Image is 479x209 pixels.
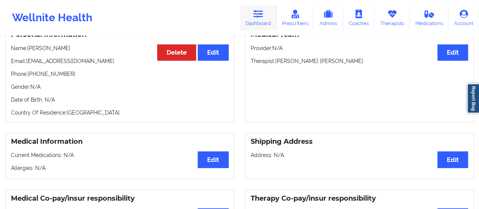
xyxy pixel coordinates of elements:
p: Address: N/A [251,151,468,159]
p: Allergies: N/A [11,164,229,172]
p: Provider: N/A [251,44,468,52]
p: Therapist: [PERSON_NAME] [PERSON_NAME] [251,57,468,65]
p: Country Of Residence: [GEOGRAPHIC_DATA] [11,109,229,116]
button: Edit [198,151,228,168]
button: Delete [157,44,196,61]
a: Medications [410,5,449,30]
p: Date of Birth: N/A [11,96,229,104]
h3: Medical Co-pay/insur responsibility [11,194,229,203]
p: Name: [PERSON_NAME] [11,44,229,52]
a: Dashboard [240,5,276,30]
a: Report Bug [467,83,479,113]
a: Account [448,5,479,30]
button: Edit [437,151,468,168]
h3: Medical Information [11,137,229,146]
p: Current Medications: N/A [11,151,229,159]
a: Coaches [343,5,374,30]
a: Admins [314,5,343,30]
button: Edit [198,44,228,61]
button: Edit [437,44,468,61]
a: Therapists [374,5,410,30]
h3: Shipping Address [251,137,468,146]
a: Prescribers [276,5,314,30]
p: Gender: N/A [11,83,229,91]
p: Phone: [PHONE_NUMBER] [11,70,229,78]
h3: Therapy Co-pay/insur responsibility [251,194,468,203]
p: Email: [EMAIL_ADDRESS][DOMAIN_NAME] [11,57,229,65]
